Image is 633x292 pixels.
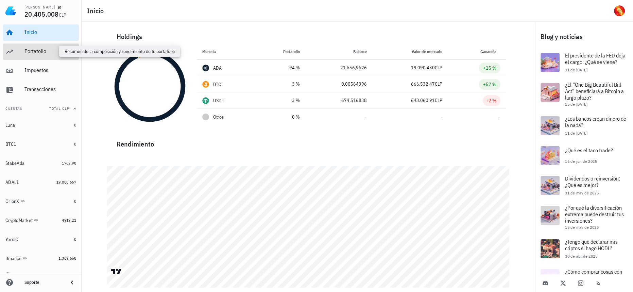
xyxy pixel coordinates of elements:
[311,97,367,104] div: 674,516838
[213,114,224,121] span: Otros
[213,97,224,104] div: USDT
[261,97,300,104] div: 3 %
[535,111,633,141] a: ¿Los bancos crean dinero de la nada? 11 de [DATE]
[261,114,300,121] div: 0 %
[487,97,496,104] div: -7 %
[3,117,79,133] a: Luna 0
[3,193,79,209] a: OrionX 0
[56,179,76,185] span: 19.088.667
[3,136,79,152] a: BTC1 0
[24,4,55,10] div: [PERSON_NAME]
[24,10,59,19] span: 20.405.008
[411,81,435,87] span: 666.532,47
[261,64,300,71] div: 94 %
[411,65,435,71] span: 19.090.430
[3,174,79,190] a: ADAL1 19.088.667
[87,5,107,16] h1: Inicio
[499,114,500,120] span: -
[213,81,221,88] div: BTC
[3,250,79,267] a: Binance 1.309.658
[3,231,79,247] a: YoroiC 0
[74,141,76,147] span: 0
[435,97,442,103] span: CLP
[3,24,79,41] a: Inicio
[565,254,597,259] span: 30 de abr de 2025
[197,44,256,60] th: Moneda
[435,65,442,71] span: CLP
[202,97,209,104] div: USDT-icon
[565,175,620,188] span: Dividendos o reinversión: ¿Qué es mejor?
[202,65,209,71] div: ADA-icon
[565,190,599,195] span: 31 de may de 2025
[372,44,448,60] th: Valor de mercado
[565,81,624,101] span: ¿El “One Big Beautiful Bill Act” beneficiará a Bitcoin a largo plazo?
[565,147,613,154] span: ¿Qué es el taco trade?
[110,268,122,275] a: Charting by TradingView
[5,179,19,185] div: ADAL1
[535,201,633,234] a: ¿Por qué la diversificación extrema puede destruir tus inversiones? 15 de may de 2025
[3,63,79,79] a: Impuestos
[565,102,587,107] span: 15 de [DATE]
[5,160,24,166] div: StakeAda
[213,65,222,71] div: ADA
[535,78,633,111] a: ¿El “One Big Beautiful Bill Act” beneficiará a Bitcoin a largo plazo? 15 de [DATE]
[565,131,587,136] span: 11 de [DATE]
[565,225,599,230] span: 15 de may de 2025
[256,44,305,60] th: Portafolio
[5,141,16,147] div: BTC1
[483,65,496,71] div: +15 %
[565,238,618,252] span: ¿Tengo que declarar mis criptos si hago HODL?
[565,52,626,65] span: El presidente de la FED deja el cargo: ¿Qué se viene?
[565,159,597,164] span: 16 de jun de 2025
[7,272,43,276] span: agregar cuenta
[3,155,79,171] a: StakeAda 1762,98
[483,81,496,88] div: +57 %
[24,280,63,285] div: Soporte
[565,115,626,128] span: ¿Los bancos crean dinero de la nada?
[4,271,46,277] button: agregar cuenta
[24,48,76,54] div: Portafolio
[74,199,76,204] span: 0
[62,218,76,223] span: 4919,21
[411,97,435,103] span: 643.060,91
[535,26,633,48] div: Blog y noticias
[24,29,76,35] div: Inicio
[58,256,76,261] span: 1.309.658
[3,44,79,60] a: Portafolio
[62,160,76,166] span: 1762,98
[305,44,372,60] th: Balance
[365,114,367,120] span: -
[74,122,76,127] span: 0
[480,49,500,54] span: Ganancia
[74,237,76,242] span: 0
[565,67,587,72] span: 31 de [DATE]
[202,81,209,88] div: BTC-icon
[5,5,16,16] img: LedgiFi
[311,64,367,71] div: 21.656,9626
[441,114,442,120] span: -
[5,122,15,128] div: Luna
[614,5,625,16] div: avatar
[24,86,76,92] div: Transacciones
[111,26,506,48] div: Holdings
[5,237,18,242] div: YoroiC
[535,171,633,201] a: Dividendos o reinversión: ¿Qué es mejor? 31 de may de 2025
[3,82,79,98] a: Transacciones
[311,81,367,88] div: 0,00564396
[5,199,19,204] div: OrionX
[535,141,633,171] a: ¿Qué es el taco trade? 16 de jun de 2025
[261,81,300,88] div: 3 %
[49,106,69,111] span: Total CLP
[5,218,33,223] div: CryptoMarket
[435,81,442,87] span: CLP
[111,133,506,150] div: Rendimiento
[535,48,633,78] a: El presidente de la FED deja el cargo: ¿Qué se viene? 31 de [DATE]
[3,101,79,117] button: CuentasTotal CLP
[5,256,21,261] div: Binance
[535,234,633,264] a: ¿Tengo que declarar mis criptos si hago HODL? 30 de abr de 2025
[565,204,624,224] span: ¿Por qué la diversificación extrema puede destruir tus inversiones?
[59,12,67,18] span: CLP
[24,67,76,73] div: Impuestos
[3,212,79,228] a: CryptoMarket 4919,21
